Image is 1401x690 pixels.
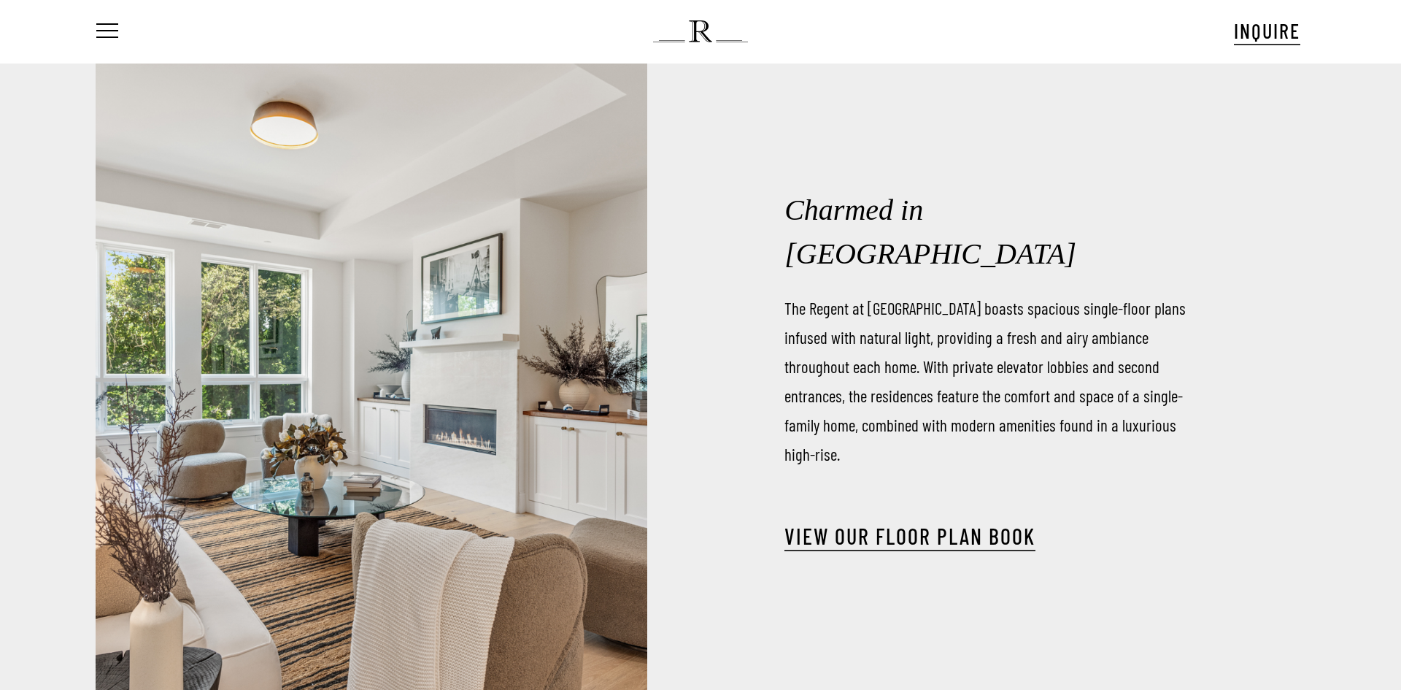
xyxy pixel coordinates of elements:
img: The Regent [653,20,747,42]
p: The Regent at [GEOGRAPHIC_DATA] boasts spacious single-floor plans infused with natural light, pr... [784,294,1191,469]
h2: Charmed in [GEOGRAPHIC_DATA] [784,188,1191,276]
a: Navigation Menu [93,24,118,39]
a: INQUIRE [1234,17,1300,45]
a: View our Floor Plan Book [784,523,1035,549]
span: INQUIRE [1234,18,1300,43]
